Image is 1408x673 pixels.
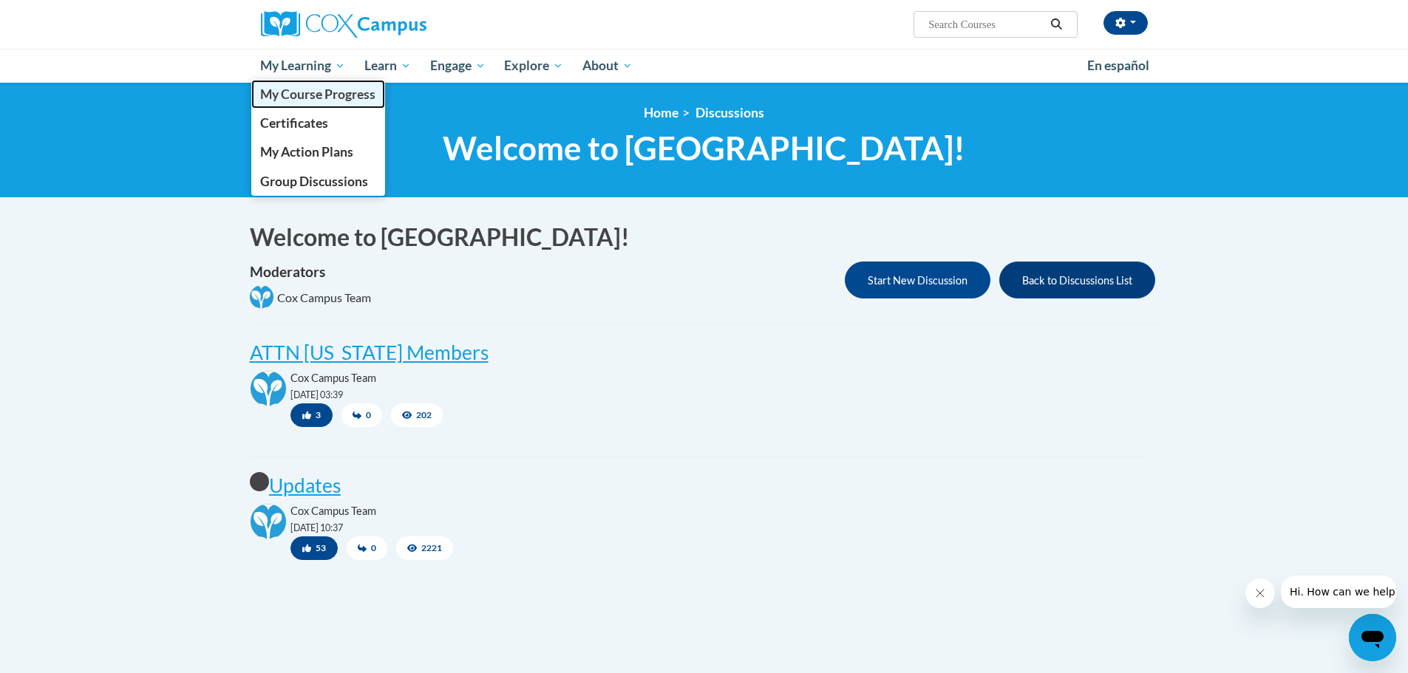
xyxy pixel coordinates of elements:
span: 2221 [396,536,454,560]
span: My Course Progress [260,86,375,102]
a: My Action Plans [251,137,386,166]
button: Start New Discussion [845,262,990,298]
span: Cox Campus Team [290,372,376,384]
span: Certificates [260,115,328,131]
span: Learn [364,57,411,75]
a: ATTN [US_STATE] Members [250,341,489,364]
span: 0 [347,536,387,560]
img: Cox Campus Team [250,370,287,407]
span: About [582,57,633,75]
h1: Welcome to [GEOGRAPHIC_DATA]! [250,221,1159,254]
iframe: Button to launch messaging window [1349,614,1396,661]
span: En español [1087,58,1149,73]
span: Group Discussions [260,174,368,189]
iframe: Close message [1245,578,1275,608]
button: 3 [290,403,333,427]
img: Cox Campus Team [250,503,287,540]
div: Main menu [239,49,1170,83]
button: Account Settings [1103,11,1148,35]
span: 0 [341,403,382,427]
span: My Learning [260,57,345,75]
span: Hi. How can we help? [9,10,120,22]
small: [DATE] 03:39 [290,389,343,400]
button: 53 [290,536,338,560]
span: Welcome to [GEOGRAPHIC_DATA]! [443,129,965,168]
h4: Moderators [250,262,371,283]
a: My Learning [251,49,356,83]
small: [DATE] 10:37 [290,522,343,533]
img: Cox Campus [261,11,426,38]
input: Search Courses [927,16,1045,33]
a: My Course Progress [251,80,386,109]
iframe: Message from company [1281,575,1396,608]
a: Home [644,105,679,120]
a: Engage [421,49,495,83]
span: 202 [391,403,443,427]
a: Cox Campus [261,11,542,38]
span: Discussions [696,105,764,120]
a: Learn [355,49,421,83]
span: Engage [430,57,486,75]
a: About [573,49,642,83]
button: Back to Discussions List [999,262,1155,298]
span: My Action Plans [260,144,353,160]
span: Explore [504,57,563,75]
a: Certificates [251,109,386,137]
a: Group Discussions [251,167,386,196]
img: Cox Campus Team [250,285,273,309]
a: En español [1078,50,1159,81]
span: Cox Campus Team [290,505,376,517]
a: Updates [269,474,341,497]
span: Cox Campus Team [277,290,371,304]
a: Explore [494,49,573,83]
button: Search [1045,16,1067,33]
